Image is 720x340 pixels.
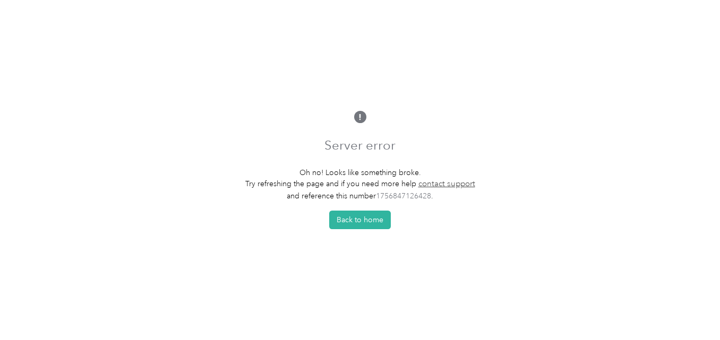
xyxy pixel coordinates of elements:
button: Back to home [329,211,391,229]
p: Oh no! Looks like something broke. [245,167,475,178]
a: contact support [418,179,475,189]
p: Try refreshing the page and if you need more help [245,178,475,190]
span: 1756847126428 [376,191,431,200]
h1: Server error [324,133,396,158]
p: and reference this number . [245,190,475,202]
